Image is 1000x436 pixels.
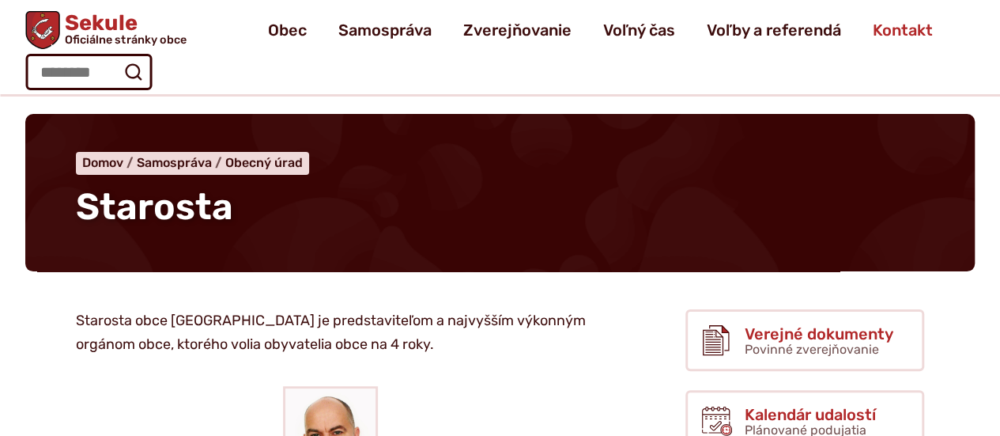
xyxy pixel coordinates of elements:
[76,185,233,229] span: Starosta
[59,13,186,46] span: Sekule
[745,406,876,423] span: Kalendár udalostí
[745,325,893,343] span: Verejné dokumenty
[685,309,924,371] a: Verejné dokumenty Povinné zverejňovanie
[25,11,59,49] img: Prejsť na domovskú stránku
[745,342,879,357] span: Povinné zverejňovanie
[25,11,186,49] a: Logo Sekule, prejsť na domovskú stránku.
[463,8,572,52] a: Zverejňovanie
[225,155,303,170] a: Obecný úrad
[82,155,137,170] a: Domov
[603,8,675,52] a: Voľný čas
[873,8,933,52] a: Kontakt
[65,34,187,45] span: Oficiálne stránky obce
[82,155,123,170] span: Domov
[137,155,225,170] a: Samospráva
[338,8,432,52] a: Samospráva
[76,309,637,356] p: Starosta obce [GEOGRAPHIC_DATA] je predstaviteľom a najvyšším výkonným orgánom obce, ktorého voli...
[707,8,841,52] a: Voľby a referendá
[137,155,212,170] span: Samospráva
[268,8,307,52] a: Obec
